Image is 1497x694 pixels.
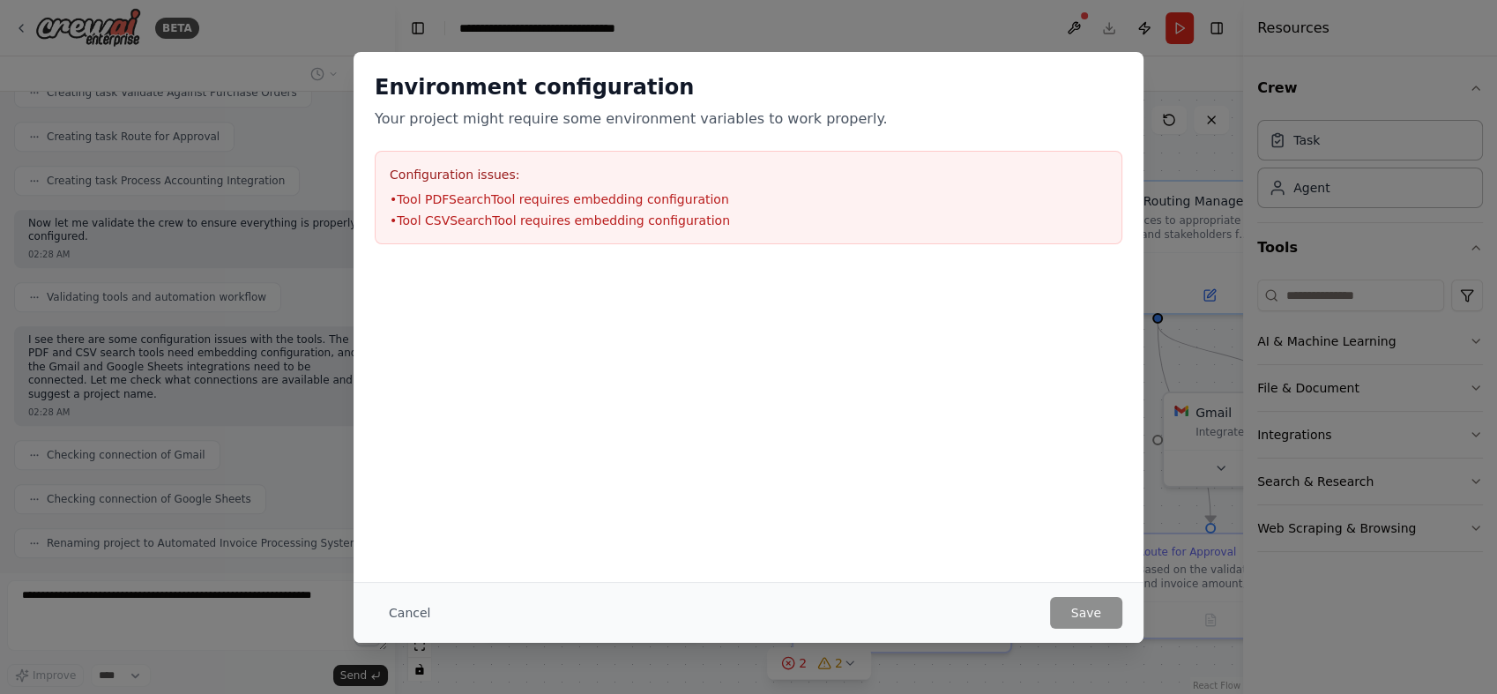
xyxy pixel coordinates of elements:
button: Save [1050,597,1122,629]
h2: Environment configuration [375,73,1122,101]
li: • Tool CSVSearchTool requires embedding configuration [390,212,1107,229]
li: • Tool PDFSearchTool requires embedding configuration [390,190,1107,208]
p: Your project might require some environment variables to work properly. [375,108,1122,130]
h3: Configuration issues: [390,166,1107,183]
button: Cancel [375,597,444,629]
